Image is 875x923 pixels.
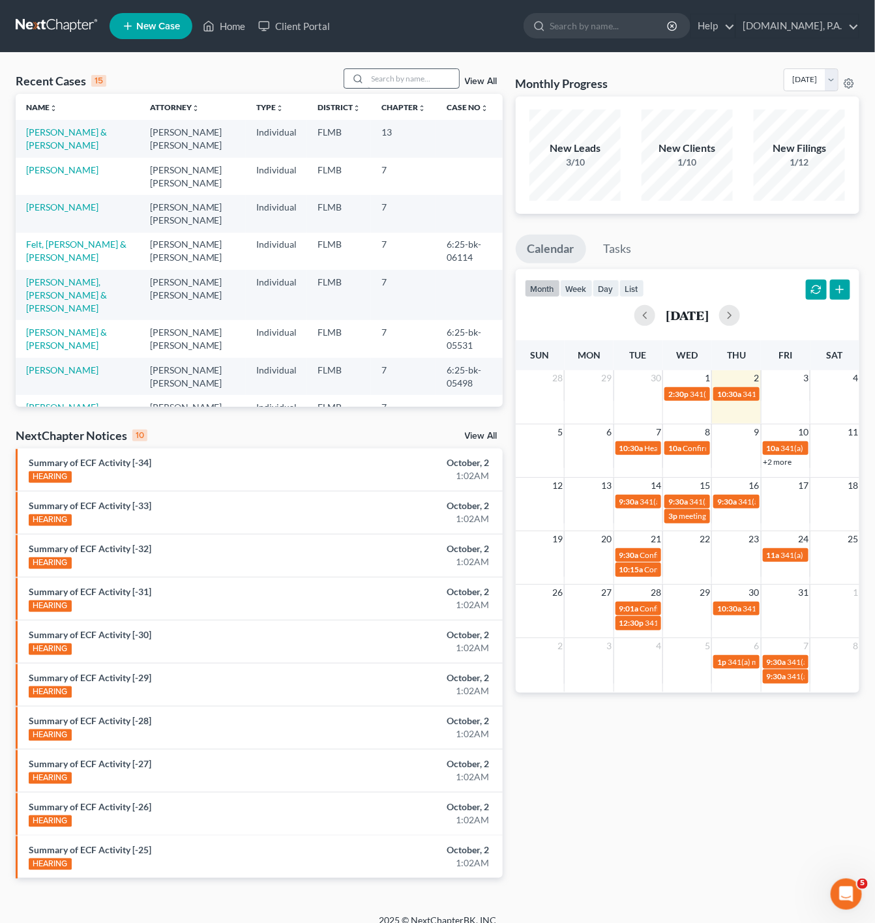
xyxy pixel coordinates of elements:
[29,715,151,726] a: Summary of ECF Activity [-28]
[736,14,859,38] a: [DOMAIN_NAME], P.A.
[465,77,497,86] a: View All
[344,843,489,857] div: October, 2
[698,531,711,547] span: 22
[649,478,662,493] span: 14
[246,358,307,395] td: Individual
[748,585,761,600] span: 30
[668,511,677,521] span: 3p
[743,389,794,399] span: 341(a) meeting
[26,239,126,263] a: Felt, [PERSON_NAME] & [PERSON_NAME]
[781,443,833,453] span: 341(a) meeting
[531,349,550,360] span: Sun
[551,585,564,600] span: 26
[797,424,810,440] span: 10
[307,120,371,157] td: FLMB
[344,714,489,727] div: October, 2
[642,156,733,169] div: 1/10
[252,14,336,38] a: Client Portal
[371,120,436,157] td: 13
[578,349,601,360] span: Mon
[344,757,489,770] div: October, 2
[640,550,714,560] span: Confirmation hearing
[29,672,151,683] a: Summary of ECF Activity [-29]
[781,550,833,560] span: 341(a) meeting
[29,815,72,827] div: HEARING
[344,857,489,870] div: 1:02AM
[140,270,246,320] td: [PERSON_NAME] [PERSON_NAME]
[371,195,436,232] td: 7
[727,349,746,360] span: Thu
[846,531,859,547] span: 25
[645,618,697,628] span: 341(a) meeting
[797,585,810,600] span: 31
[550,14,669,38] input: Search by name...
[50,104,57,112] i: unfold_more
[779,349,792,360] span: Fri
[619,604,639,613] span: 9:01a
[691,14,735,38] a: Help
[619,443,644,453] span: 10:30a
[619,280,644,297] button: list
[29,629,151,640] a: Summary of ECF Activity [-30]
[246,195,307,232] td: Individual
[132,430,147,441] div: 10
[717,389,741,399] span: 10:30a
[606,638,614,654] span: 3
[344,456,489,469] div: October, 2
[516,76,608,91] h3: Monthly Progress
[381,102,426,112] a: Chapterunfold_more
[16,428,147,443] div: NextChapter Notices
[743,604,794,613] span: 341(a) meeting
[29,471,72,483] div: HEARING
[551,370,564,386] span: 28
[140,395,246,432] td: [PERSON_NAME] [PERSON_NAME]
[26,327,107,351] a: [PERSON_NAME] & [PERSON_NAME]
[344,585,489,598] div: October, 2
[655,638,662,654] span: 4
[307,195,371,232] td: FLMB
[551,478,564,493] span: 12
[371,358,436,395] td: 7
[436,320,502,357] td: 6:25-bk-05531
[619,564,644,574] span: 10:15a
[371,270,436,320] td: 7
[150,102,200,112] a: Attorneyunfold_more
[619,497,639,506] span: 9:30a
[831,879,862,910] iframe: Intercom live chat
[26,402,98,413] a: [PERSON_NAME]
[246,233,307,270] td: Individual
[26,201,98,212] a: [PERSON_NAME]
[371,233,436,270] td: 7
[601,531,614,547] span: 20
[764,457,792,467] a: +2 more
[140,195,246,232] td: [PERSON_NAME] [PERSON_NAME]
[857,879,868,889] span: 5
[655,424,662,440] span: 7
[852,638,859,654] span: 8
[689,497,741,506] span: 341(a) meeting
[679,511,747,521] span: meeting of creditors
[640,497,692,506] span: 341(a) meeting
[140,233,246,270] td: [PERSON_NAME] [PERSON_NAME]
[748,478,761,493] span: 16
[140,320,246,357] td: [PERSON_NAME] [PERSON_NAME]
[91,75,106,87] div: 15
[797,478,810,493] span: 17
[556,638,564,654] span: 2
[529,156,621,169] div: 3/10
[246,120,307,157] td: Individual
[344,671,489,684] div: October, 2
[601,585,614,600] span: 27
[683,443,756,453] span: Confirmation hearing
[29,557,72,569] div: HEARING
[140,158,246,195] td: [PERSON_NAME] [PERSON_NAME]
[436,358,502,395] td: 6:25-bk-05498
[802,370,810,386] span: 3
[29,686,72,698] div: HEARING
[344,469,489,482] div: 1:02AM
[481,104,488,112] i: unfold_more
[593,280,619,297] button: day
[307,395,371,432] td: FLMB
[344,684,489,697] div: 1:02AM
[606,424,614,440] span: 6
